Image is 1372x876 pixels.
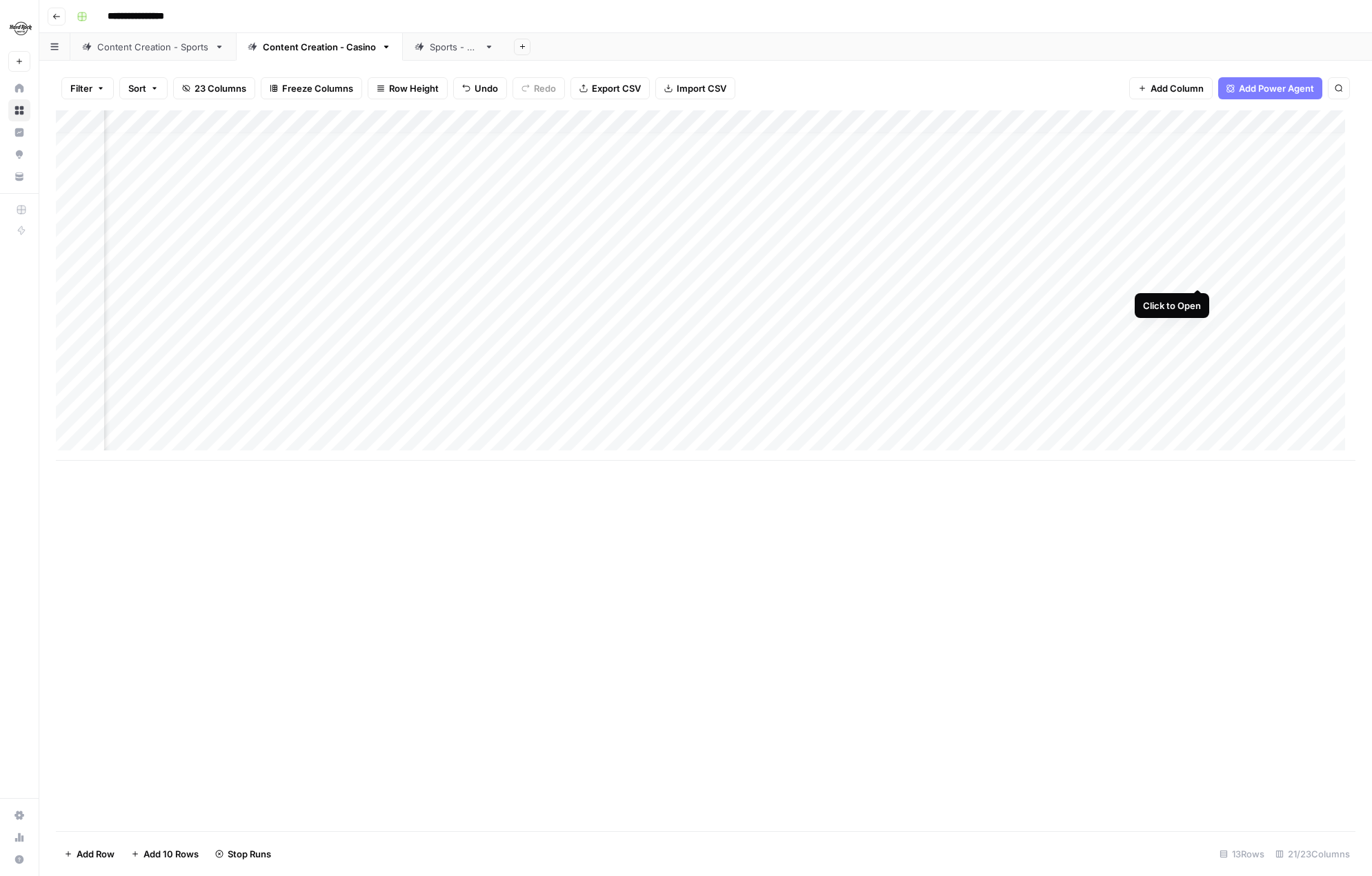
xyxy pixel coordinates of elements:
span: Stop Runs [228,847,271,861]
div: Content Creation - Casino [263,40,376,54]
button: Add Power Agent [1218,77,1322,99]
button: Sort [119,77,168,99]
button: Add Row [56,843,123,865]
img: Hard Rock Digital Logo [8,16,33,41]
span: Freeze Columns [282,81,353,95]
span: Add Column [1151,81,1204,95]
button: Add Column [1129,77,1213,99]
a: Content Creation - Sports [70,33,236,61]
a: Sports - QA [403,33,506,61]
a: Content Creation - Casino [236,33,403,61]
span: Import CSV [677,81,726,95]
span: Add 10 Rows [143,847,199,861]
div: Click to Open [1143,299,1201,312]
button: Freeze Columns [261,77,362,99]
div: Sports - QA [430,40,479,54]
a: Home [8,77,30,99]
a: Your Data [8,166,30,188]
span: Undo [475,81,498,95]
button: Import CSV [655,77,735,99]
button: Redo [513,77,565,99]
a: Settings [8,804,30,826]
button: Row Height [368,77,448,99]
div: Content Creation - Sports [97,40,209,54]
button: Export CSV [570,77,650,99]
span: Filter [70,81,92,95]
span: Sort [128,81,146,95]
span: Add Power Agent [1239,81,1314,95]
button: Undo [453,77,507,99]
div: 13 Rows [1214,843,1270,865]
button: 23 Columns [173,77,255,99]
div: 21/23 Columns [1270,843,1355,865]
span: Redo [534,81,556,95]
button: Stop Runs [207,843,279,865]
span: Export CSV [592,81,641,95]
span: Row Height [389,81,439,95]
button: Add 10 Rows [123,843,207,865]
a: Browse [8,99,30,121]
a: Insights [8,121,30,143]
a: Opportunities [8,143,30,166]
span: 23 Columns [195,81,246,95]
button: Filter [61,77,114,99]
button: Help + Support [8,848,30,870]
span: Add Row [77,847,115,861]
button: Workspace: Hard Rock Digital [8,11,30,46]
a: Usage [8,826,30,848]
